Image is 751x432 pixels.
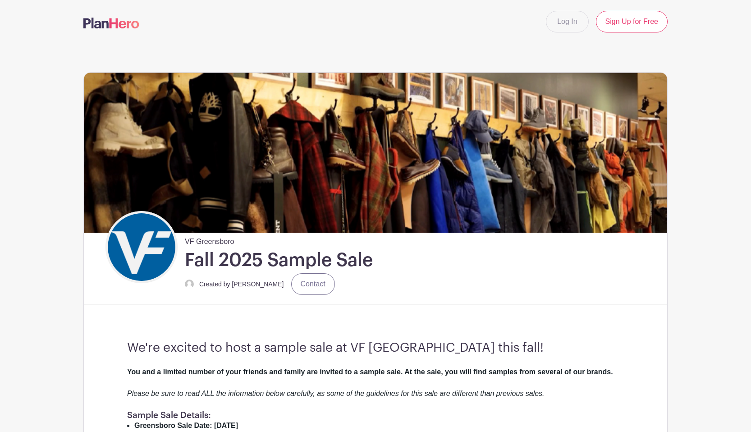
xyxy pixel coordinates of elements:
[83,18,139,28] img: logo-507f7623f17ff9eddc593b1ce0a138ce2505c220e1c5a4e2b4648c50719b7d32.svg
[596,11,668,32] a: Sign Up for Free
[127,368,613,376] strong: You and a limited number of your friends and family are invited to a sample sale. At the sale, yo...
[134,422,238,429] strong: Greensboro Sale Date: [DATE]
[546,11,588,32] a: Log In
[127,410,624,420] h1: Sample Sale Details:
[127,340,624,356] h3: We're excited to host a sample sale at VF [GEOGRAPHIC_DATA] this fall!
[108,213,175,281] img: VF_Icon_FullColor_CMYK-small.png
[185,249,373,271] h1: Fall 2025 Sample Sale
[291,273,335,295] a: Contact
[199,280,284,288] small: Created by [PERSON_NAME]
[185,233,234,247] span: VF Greensboro
[185,280,194,289] img: default-ce2991bfa6775e67f084385cd625a349d9dcbb7a52a09fb2fda1e96e2d18dcdb.png
[84,73,667,233] img: Sample%20Sale.png
[127,390,545,397] em: Please be sure to read ALL the information below carefully, as some of the guidelines for this sa...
